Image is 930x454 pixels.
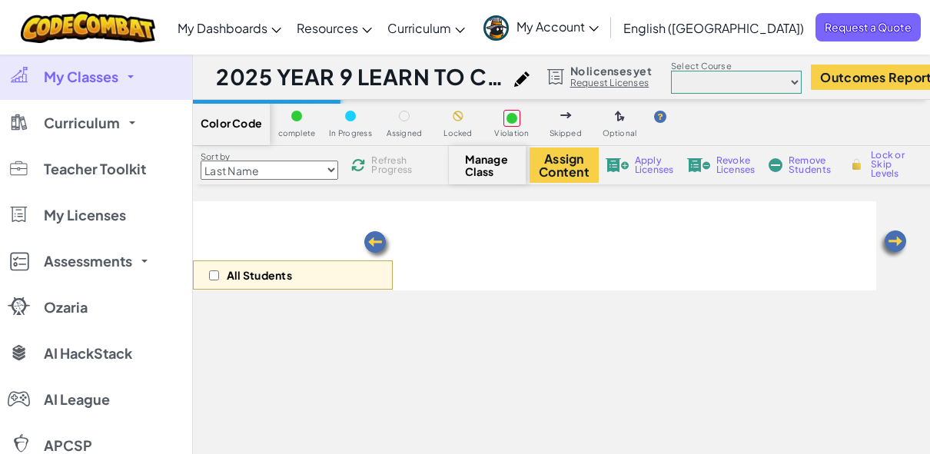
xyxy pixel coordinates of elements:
[603,129,637,138] span: Optional
[769,158,782,172] img: IconRemoveStudents.svg
[362,230,393,260] img: Arrow_Left.png
[494,129,529,138] span: Violation
[716,156,756,174] span: Revoke Licenses
[615,111,625,123] img: IconOptionalLevel.svg
[44,208,126,222] span: My Licenses
[201,151,338,163] label: Sort by
[871,151,916,178] span: Lock or Skip Levels
[289,7,380,48] a: Resources
[350,157,366,173] img: IconReload.svg
[44,300,88,314] span: Ozaria
[654,111,666,123] img: IconHint.svg
[516,18,599,35] span: My Account
[170,7,289,48] a: My Dashboards
[671,60,802,72] label: Select Course
[387,20,451,36] span: Curriculum
[635,156,674,174] span: Apply Licenses
[44,346,132,360] span: AI HackStack
[623,20,804,36] span: English ([GEOGRAPHIC_DATA])
[789,156,835,174] span: Remove Students
[44,70,118,84] span: My Classes
[476,3,606,51] a: My Account
[371,156,419,174] span: Refresh Progress
[44,254,132,268] span: Assessments
[815,13,921,41] a: Request a Quote
[380,7,473,48] a: Curriculum
[44,116,120,130] span: Curriculum
[570,65,652,77] span: No licenses yet
[227,269,292,281] p: All Students
[514,71,530,87] img: iconPencil.svg
[616,7,812,48] a: English ([GEOGRAPHIC_DATA])
[201,117,262,129] span: Color Code
[329,129,372,138] span: In Progress
[465,153,510,177] span: Manage Class
[44,162,146,176] span: Teacher Toolkit
[606,158,629,172] img: IconLicenseApply.svg
[849,157,865,171] img: IconLock.svg
[550,129,582,138] span: Skipped
[387,129,423,138] span: Assigned
[216,62,507,91] h1: 2025 YEAR 9 LEARN TO CODE
[560,112,572,118] img: IconSkippedLevel.svg
[530,147,599,183] button: Assign Content
[687,158,710,172] img: IconLicenseRevoke.svg
[443,129,472,138] span: Locked
[483,15,509,41] img: avatar
[178,20,267,36] span: My Dashboards
[21,12,155,43] img: CodeCombat logo
[278,129,316,138] span: complete
[878,229,908,260] img: Arrow_Left.png
[297,20,358,36] span: Resources
[570,77,652,89] a: Request Licenses
[44,393,110,406] span: AI League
